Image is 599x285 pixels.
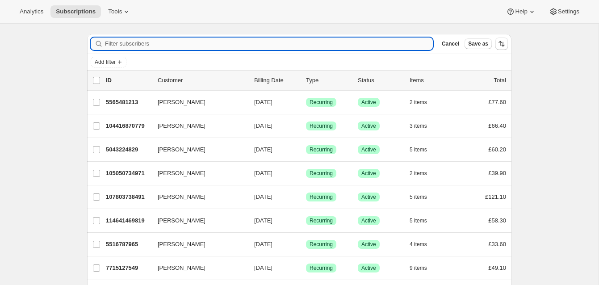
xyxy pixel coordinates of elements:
button: Tools [103,5,136,18]
span: [DATE] [254,217,272,224]
span: [PERSON_NAME] [158,240,205,249]
p: 114641469819 [106,216,151,225]
button: [PERSON_NAME] [152,237,242,251]
div: 114641469819[PERSON_NAME][DATE]SuccessRecurringSuccessActive5 items£58.30 [106,214,506,227]
span: [PERSON_NAME] [158,145,205,154]
span: 5 items [410,217,427,224]
span: Active [361,146,376,153]
span: [PERSON_NAME] [158,216,205,225]
span: £121.10 [485,193,506,200]
p: 5043224829 [106,145,151,154]
span: Recurring [310,217,333,224]
button: Analytics [14,5,49,18]
span: £66.40 [488,122,506,129]
p: Status [358,76,402,85]
span: 9 items [410,264,427,272]
span: Subscriptions [56,8,96,15]
span: £39.90 [488,170,506,176]
span: Settings [558,8,579,15]
div: Items [410,76,454,85]
span: 2 items [410,99,427,106]
span: [PERSON_NAME] [158,98,205,107]
span: [DATE] [254,241,272,247]
span: 5 items [410,193,427,201]
span: £58.30 [488,217,506,224]
span: Recurring [310,170,333,177]
button: Save as [465,38,492,49]
button: Sort the results [495,38,508,50]
span: Save as [468,40,488,47]
span: Recurring [310,146,333,153]
p: Customer [158,76,247,85]
button: Add filter [91,57,126,67]
span: Recurring [310,241,333,248]
div: 7715127549[PERSON_NAME][DATE]SuccessRecurringSuccessActive9 items£49.10 [106,262,506,274]
span: Tools [108,8,122,15]
button: 5 items [410,143,437,156]
p: 105050734971 [106,169,151,178]
span: Recurring [310,99,333,106]
p: 5565481213 [106,98,151,107]
span: Active [361,122,376,130]
span: [DATE] [254,193,272,200]
span: Recurring [310,122,333,130]
button: [PERSON_NAME] [152,166,242,180]
span: [DATE] [254,146,272,153]
button: 3 items [410,120,437,132]
button: [PERSON_NAME] [152,142,242,157]
button: [PERSON_NAME] [152,214,242,228]
div: 104416870779[PERSON_NAME][DATE]SuccessRecurringSuccessActive3 items£66.40 [106,120,506,132]
span: £49.10 [488,264,506,271]
p: Total [494,76,506,85]
button: [PERSON_NAME] [152,95,242,109]
button: Settings [544,5,585,18]
button: Help [501,5,541,18]
span: 2 items [410,170,427,177]
button: Cancel [438,38,463,49]
span: Help [515,8,527,15]
span: 4 items [410,241,427,248]
span: 3 items [410,122,427,130]
button: 2 items [410,167,437,180]
span: Active [361,217,376,224]
span: [PERSON_NAME] [158,122,205,130]
p: Billing Date [254,76,299,85]
div: IDCustomerBilling DateTypeStatusItemsTotal [106,76,506,85]
span: [PERSON_NAME] [158,193,205,201]
span: Active [361,241,376,248]
button: Subscriptions [50,5,101,18]
span: [DATE] [254,99,272,105]
button: [PERSON_NAME] [152,190,242,204]
button: 5 items [410,191,437,203]
div: 5516787965[PERSON_NAME][DATE]SuccessRecurringSuccessActive4 items£33.60 [106,238,506,251]
span: Active [361,99,376,106]
span: Active [361,264,376,272]
button: [PERSON_NAME] [152,119,242,133]
span: Cancel [442,40,459,47]
button: 4 items [410,238,437,251]
span: [PERSON_NAME] [158,264,205,272]
p: 107803738491 [106,193,151,201]
span: Analytics [20,8,43,15]
div: 107803738491[PERSON_NAME][DATE]SuccessRecurringSuccessActive5 items£121.10 [106,191,506,203]
span: £60.20 [488,146,506,153]
button: 5 items [410,214,437,227]
button: [PERSON_NAME] [152,261,242,275]
span: [PERSON_NAME] [158,169,205,178]
p: ID [106,76,151,85]
input: Filter subscribers [105,38,433,50]
div: 5565481213[PERSON_NAME][DATE]SuccessRecurringSuccessActive2 items£77.60 [106,96,506,109]
p: 104416870779 [106,122,151,130]
span: Active [361,193,376,201]
span: £33.60 [488,241,506,247]
span: [DATE] [254,122,272,129]
span: Active [361,170,376,177]
span: [DATE] [254,170,272,176]
div: 105050734971[PERSON_NAME][DATE]SuccessRecurringSuccessActive2 items£39.90 [106,167,506,180]
span: [DATE] [254,264,272,271]
div: 5043224829[PERSON_NAME][DATE]SuccessRecurringSuccessActive5 items£60.20 [106,143,506,156]
span: Add filter [95,59,116,66]
button: 2 items [410,96,437,109]
button: 9 items [410,262,437,274]
span: 5 items [410,146,427,153]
